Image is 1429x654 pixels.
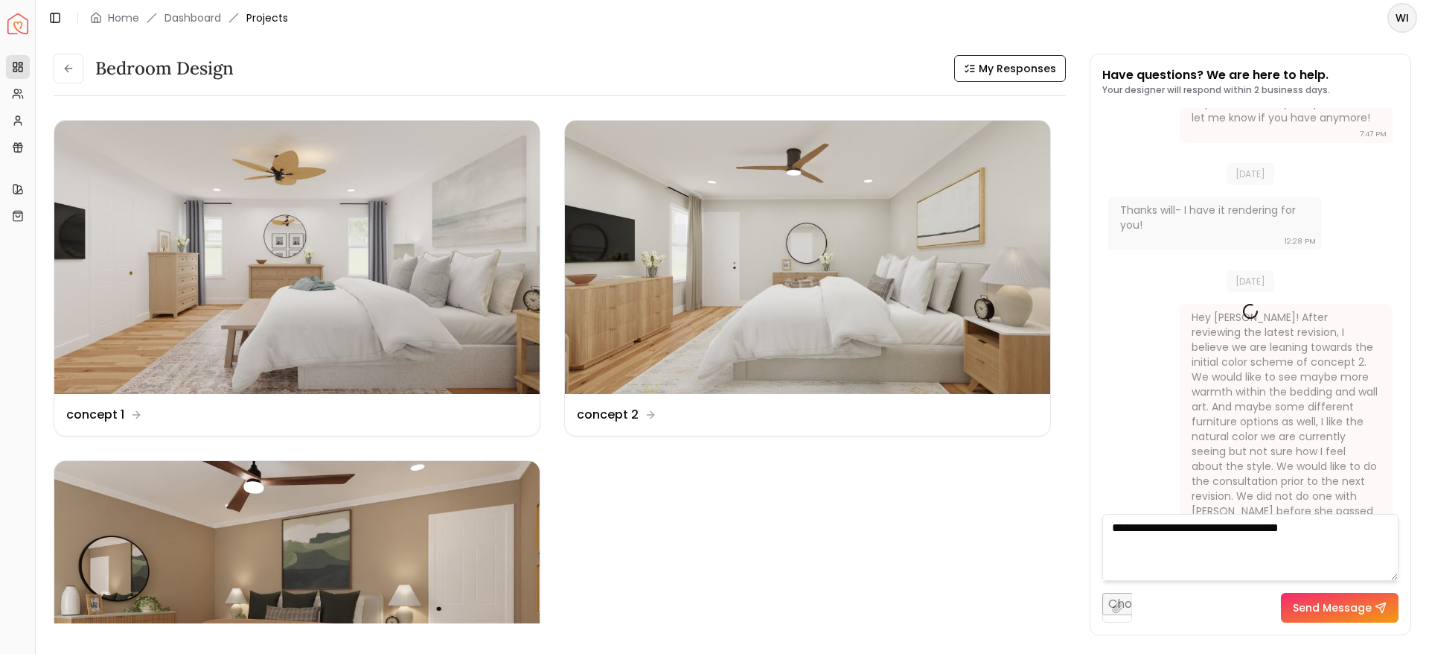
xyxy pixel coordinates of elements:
span: Projects [246,10,288,25]
span: WI [1389,4,1416,31]
a: concept 1concept 1 [54,120,540,436]
img: concept 2 [565,121,1050,394]
span: [DATE] [1227,163,1274,185]
span: [DATE] [1227,270,1274,292]
button: WI [1387,3,1417,33]
h3: Bedroom design [95,57,234,80]
div: 12:28 PM [1285,234,1316,249]
img: Spacejoy Logo [7,13,28,34]
div: Thanks will- I have it rendering for you! [1120,203,1307,232]
dd: concept 2 [577,406,639,424]
img: concept 1 [54,121,540,394]
dd: concept 1 [66,406,124,424]
a: Spacejoy [7,13,28,34]
div: 7:47 PM [1360,127,1387,142]
p: Have questions? We are here to help. [1102,66,1330,84]
nav: breadcrumb [90,10,288,25]
div: Hey [PERSON_NAME]! After reviewing the latest revision, I believe we are leaning towards the init... [1192,310,1378,533]
a: concept 2concept 2 [564,120,1051,436]
a: Dashboard [164,10,221,25]
button: Send Message [1281,593,1398,623]
a: Home [108,10,139,25]
p: Your designer will respond within 2 business days. [1102,84,1330,96]
button: My Responses [954,55,1066,82]
span: My Responses [979,61,1056,76]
